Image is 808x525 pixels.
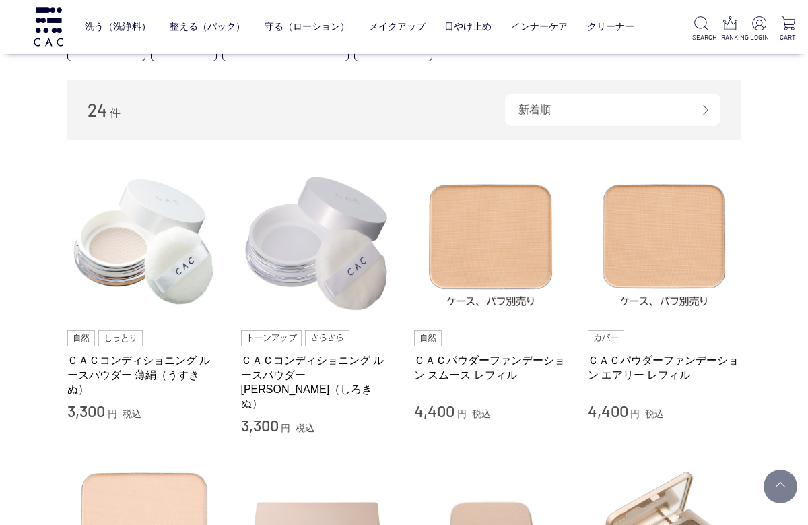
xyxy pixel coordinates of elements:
span: 税込 [296,423,314,433]
a: ＣＡＣパウダーファンデーション エアリー レフィル [588,353,741,382]
span: 3,300 [241,415,279,435]
img: ＣＡＣコンディショニング ルースパウダー 薄絹（うすきぬ） [67,166,221,320]
span: 3,300 [67,401,105,421]
span: 件 [110,107,121,119]
span: 円 [281,423,290,433]
span: 4,400 [414,401,454,421]
span: 4,400 [588,401,628,421]
img: カバー [588,330,624,346]
a: LOGIN [750,16,768,42]
a: 守る（ローション） [265,11,349,42]
a: インナーケア [511,11,568,42]
img: しっとり [98,330,143,346]
a: クリーナー [587,11,634,42]
a: メイクアップ [369,11,426,42]
img: 自然 [414,330,442,346]
img: ＣＡＣパウダーファンデーション エアリー レフィル [588,166,741,320]
p: LOGIN [750,32,768,42]
a: RANKING [721,16,739,42]
img: トーンアップ [241,330,302,346]
img: logo [32,7,65,46]
span: 円 [630,408,640,419]
div: 新着順 [505,94,720,126]
p: RANKING [721,32,739,42]
span: 24 [88,99,107,120]
p: SEARCH [692,32,710,42]
a: 洗う（洗浄料） [85,11,151,42]
a: ＣＡＣコンディショニング ルースパウダー [PERSON_NAME]（しろきぬ） [241,353,395,410]
span: 円 [108,408,117,419]
img: 自然 [67,330,95,346]
a: ＣＡＣコンディショニング ルースパウダー 薄絹（うすきぬ） [67,353,221,396]
img: さらさら [305,330,349,346]
a: SEARCH [692,16,710,42]
img: ＣＡＣコンディショニング ルースパウダー 白絹（しろきぬ） [241,166,395,320]
span: 円 [457,408,467,419]
a: 整える（パック） [170,11,245,42]
a: CART [779,16,797,42]
span: 税込 [123,408,141,419]
img: ＣＡＣパウダーファンデーション スムース レフィル [414,166,568,320]
p: CART [779,32,797,42]
span: 税込 [472,408,491,419]
a: 日やけ止め [444,11,492,42]
a: ＣＡＣパウダーファンデーション スムース レフィル [414,353,568,382]
span: 税込 [645,408,664,419]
